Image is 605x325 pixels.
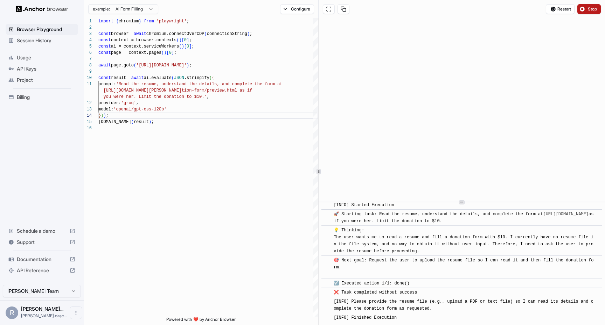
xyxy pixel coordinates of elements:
span: Rostislav Dascal [21,306,63,312]
div: 10 [84,75,92,81]
span: ) [149,120,151,124]
span: ) [187,63,189,68]
span: [INFO] Started Execution [334,203,394,208]
span: Browser Playground [17,26,75,33]
span: 0 [187,44,189,49]
span: [ [166,50,169,55]
button: Stop [577,4,601,14]
span: } [98,113,101,118]
span: Session History [17,37,75,44]
span: Support [17,239,67,246]
div: 4 [84,37,92,43]
span: 0 [169,50,172,55]
div: 3 [84,31,92,37]
span: , [136,101,139,106]
span: model: [98,107,113,112]
span: 'groq' [121,101,136,106]
span: .stringify [184,75,209,80]
span: ​ [325,257,328,264]
span: ) [247,31,250,36]
span: '[URL][DOMAIN_NAME]' [136,63,187,68]
span: ​ [325,314,328,321]
div: 8 [84,62,92,68]
div: R [6,306,18,319]
span: Powered with ❤️ by Anchor Browser [166,317,236,325]
span: ) [182,44,184,49]
span: 💡 Thinking: The user wants me to read a resume and fill a donation form with $10. I currently hav... [334,228,593,254]
span: ; [189,38,192,43]
span: ( [209,75,212,80]
div: Session History [6,35,78,46]
span: 0 [184,38,187,43]
span: , [207,94,209,99]
span: ; [174,50,176,55]
span: rostislav.dascal@gmail.com [21,313,67,318]
div: Billing [6,92,78,103]
span: ​ [325,298,328,305]
span: ] [189,44,192,49]
span: ; [187,19,189,24]
span: import [98,19,113,24]
span: API Reference [17,267,67,274]
button: Open menu [70,306,82,319]
div: API Reference [6,265,78,276]
span: you were her. Limit the donation to $10.' [103,94,207,99]
span: JSON [174,75,184,80]
span: ai.evaluate [144,75,172,80]
span: ​ [325,227,328,234]
a: [URL][DOMAIN_NAME] [543,212,589,217]
span: browser = [111,31,134,36]
span: [INFO] Finished Execution [334,315,397,320]
span: provider: [98,101,121,106]
span: chromium.connectOverCDP [146,31,204,36]
span: ( [204,31,207,36]
span: } [139,19,141,24]
img: Anchor Logo [16,6,68,12]
span: await [131,75,144,80]
button: Restart [546,4,575,14]
div: Usage [6,52,78,63]
div: Project [6,74,78,86]
span: ) [101,113,103,118]
span: ) [103,113,106,118]
span: [INFO] Please provide the resume file (e.g., upload a PDF or text file) so I can read its details... [334,299,593,311]
div: 6 [84,50,92,56]
span: 🎯 Next goal: Request the user to upload the resume file so I can read it and then fill the donati... [334,258,593,277]
span: Usage [17,54,75,61]
span: ai = context.serviceWorkers [111,44,179,49]
span: ​ [325,289,328,296]
span: await [134,31,146,36]
span: ; [106,113,109,118]
div: API Keys [6,63,78,74]
span: page.goto [111,63,134,68]
span: ( [134,63,136,68]
div: 5 [84,43,92,50]
span: ( [172,75,174,80]
span: ; [189,63,192,68]
span: ❌ Task completed without success [334,290,417,295]
span: const [98,44,111,49]
div: 13 [84,106,92,113]
span: [ [184,44,187,49]
span: lete the form at [242,82,282,87]
span: from [144,19,154,24]
span: ​ [325,280,328,287]
span: ; [192,44,194,49]
span: example: [93,6,110,12]
button: Configure [280,4,314,14]
span: ​ [325,211,328,218]
span: ( [179,44,181,49]
span: 🚀 Starting task: Read the resume, understand the details, and complete the form at as if you were... [334,212,596,224]
span: Project [17,77,75,84]
span: API Keys [17,65,75,72]
div: Support [6,237,78,248]
span: Schedule a demo [17,228,67,234]
span: ) [164,50,166,55]
div: 2 [84,24,92,31]
div: 9 [84,68,92,75]
span: const [98,31,111,36]
span: Documentation [17,256,67,263]
span: ] [187,38,189,43]
span: connectionString [207,31,247,36]
span: page = context.pages [111,50,161,55]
